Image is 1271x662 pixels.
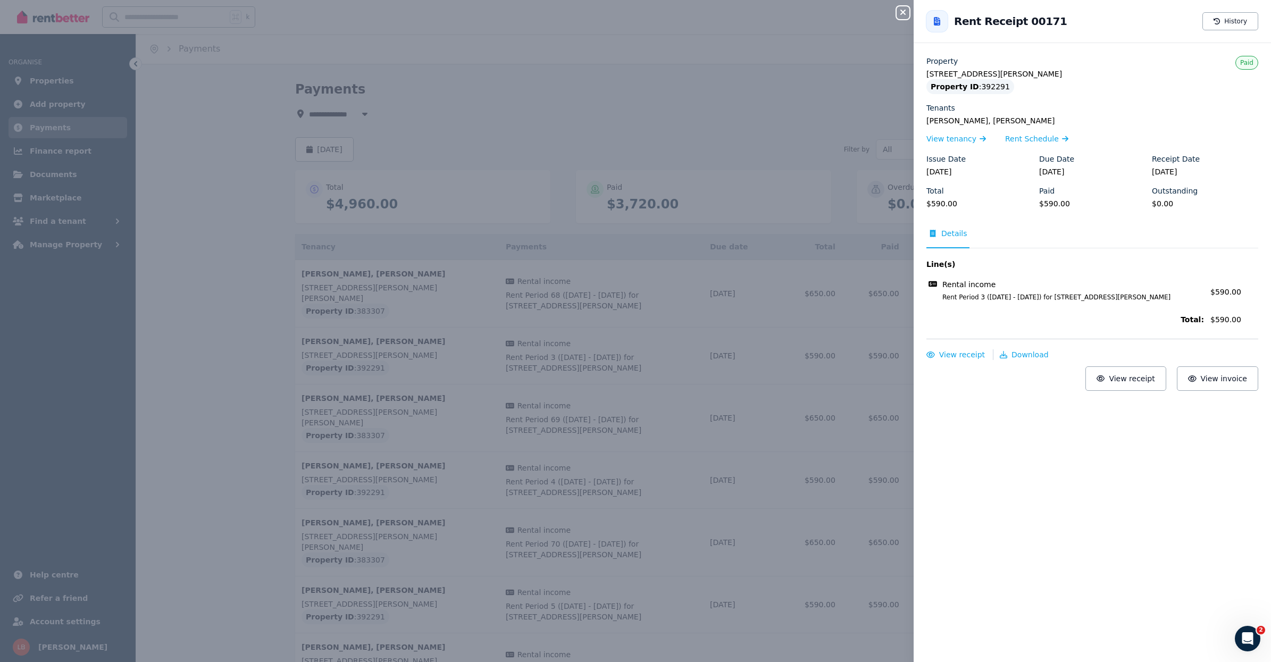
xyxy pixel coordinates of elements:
h2: Rent Receipt 00171 [954,14,1067,29]
span: Download [1011,350,1049,359]
span: $590.00 [1210,314,1258,325]
span: Paid [1240,59,1253,66]
legend: $590.00 [926,198,1033,209]
span: Total: [926,314,1204,325]
span: Details [941,228,967,239]
a: View tenancy [926,133,986,144]
legend: [DATE] [926,166,1033,177]
nav: Tabs [926,228,1258,248]
label: Total [926,186,944,196]
span: Rental income [942,279,996,290]
label: Due Date [1039,154,1074,164]
span: View receipt [939,350,985,359]
span: View invoice [1201,374,1248,383]
iframe: Intercom live chat [1235,626,1260,651]
legend: $590.00 [1039,198,1145,209]
button: Download [1000,349,1049,360]
span: Property ID [931,81,979,92]
a: Rent Schedule [1005,133,1068,144]
legend: [DATE] [1152,166,1258,177]
button: History [1202,12,1258,30]
legend: [STREET_ADDRESS][PERSON_NAME] [926,69,1258,79]
button: View invoice [1177,366,1258,391]
label: Paid [1039,186,1055,196]
label: Property [926,56,958,66]
legend: $0.00 [1152,198,1258,209]
label: Issue Date [926,154,966,164]
span: Rent Period 3 ([DATE] - [DATE]) for [STREET_ADDRESS][PERSON_NAME] [930,293,1204,301]
button: View receipt [1085,366,1166,391]
span: Line(s) [926,259,1204,270]
label: Outstanding [1152,186,1198,196]
div: : 392291 [926,79,1014,94]
button: View receipt [926,349,985,360]
legend: [DATE] [1039,166,1145,177]
label: Tenants [926,103,955,113]
span: $590.00 [1210,288,1241,296]
span: View receipt [1109,374,1155,383]
span: 2 [1257,626,1265,634]
span: View tenancy [926,133,976,144]
legend: [PERSON_NAME], [PERSON_NAME] [926,115,1258,126]
span: Rent Schedule [1005,133,1059,144]
label: Receipt Date [1152,154,1200,164]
